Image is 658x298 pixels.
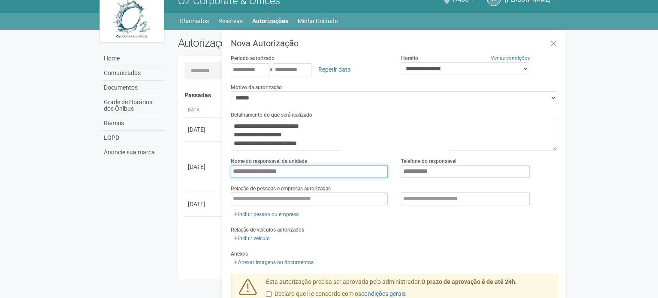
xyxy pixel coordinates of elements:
a: Anexar imagens ou documentos [231,258,316,267]
a: Anuncie sua marca [102,145,165,160]
div: [DATE] [188,200,220,208]
label: Nome do responsável da unidade [231,157,307,165]
a: LGPD [102,131,165,145]
a: Ver as condições [491,55,530,61]
label: Relação de pessoas e empresas autorizadas [231,185,331,193]
a: Home [102,51,165,66]
input: Declaro que li e concordo com oscondições gerais [266,291,272,297]
div: a [231,62,388,77]
a: Documentos [102,81,165,95]
label: Período autorizado [231,54,275,62]
a: Repetir data [313,62,356,77]
a: Incluir pessoa ou empresa [231,210,302,219]
a: condições gerais [361,290,406,297]
label: Motivo da autorização [231,84,282,91]
label: Telefone do responsável [401,157,456,165]
a: Incluir veículo [231,234,272,243]
a: Comunicados [102,66,165,81]
div: [DATE] [188,163,220,171]
a: Autorizações [252,15,288,27]
label: Relação de veículos autorizados [231,226,304,234]
strong: O prazo de aprovação é de até 24h. [421,278,517,285]
a: Reservas [218,15,243,27]
h3: Nova Autorização [231,39,558,48]
a: Grade de Horários dos Ônibus [102,95,165,116]
a: Minha Unidade [298,15,338,27]
label: Detalhamento do que será realizado [231,111,312,119]
th: Data [184,103,223,117]
label: Horário [401,54,418,62]
h2: Autorizações [178,36,362,49]
a: Ramais [102,116,165,131]
a: Chamados [180,15,209,27]
label: Anexos [231,250,248,258]
div: [DATE] [188,125,220,134]
h4: Passadas [184,92,552,99]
